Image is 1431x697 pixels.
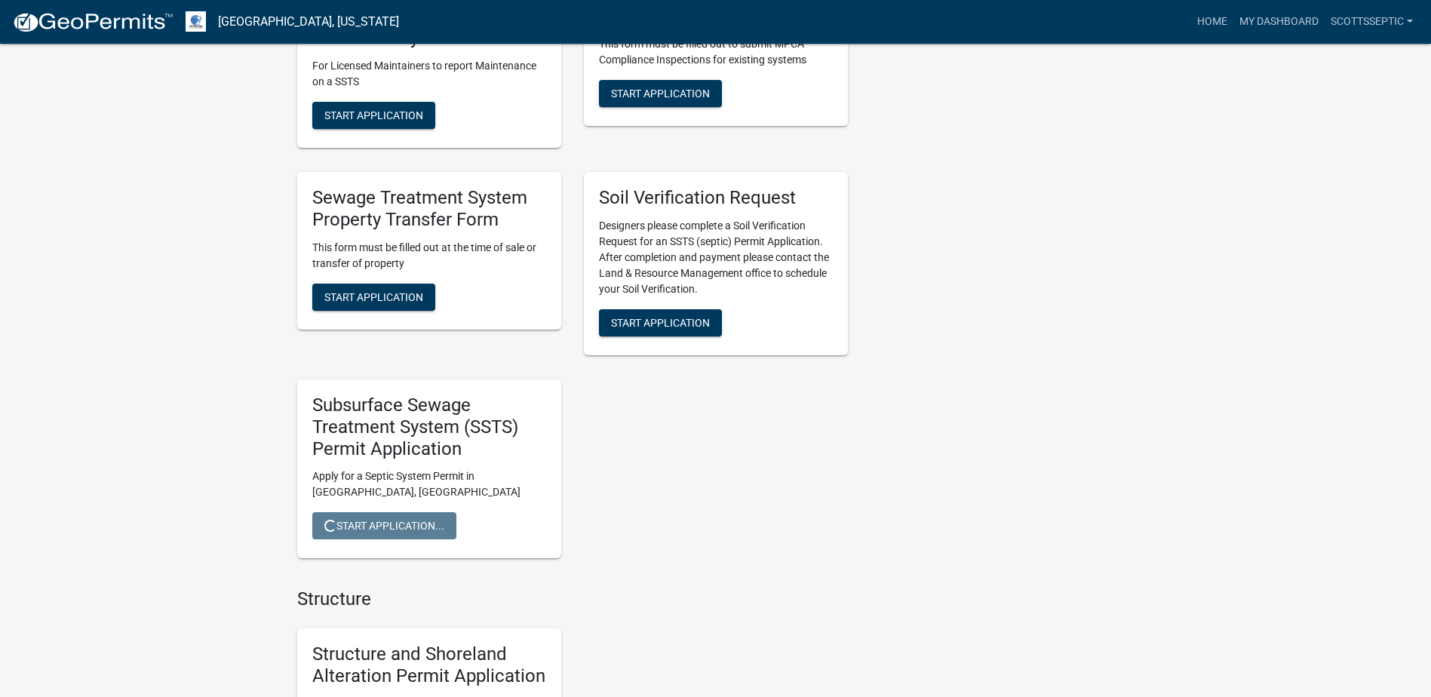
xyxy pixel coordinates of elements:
[611,88,710,100] span: Start Application
[1325,8,1419,36] a: scottsseptic
[599,36,833,68] p: This form must be filled out to submit MPCA Compliance Inspections for existing systems
[1233,8,1325,36] a: My Dashboard
[312,102,435,129] button: Start Application
[324,290,423,302] span: Start Application
[312,643,546,687] h5: Structure and Shoreland Alteration Permit Application
[312,240,546,272] p: This form must be filled out at the time of sale or transfer of property
[324,520,444,532] span: Start Application...
[186,11,206,32] img: Otter Tail County, Minnesota
[312,512,456,539] button: Start Application...
[297,588,848,610] h4: Structure
[218,9,399,35] a: [GEOGRAPHIC_DATA], [US_STATE]
[312,58,546,90] p: For Licensed Maintainers to report Maintenance on a SSTS
[599,309,722,336] button: Start Application
[599,218,833,297] p: Designers please complete a Soil Verification Request for an SSTS (septic) Permit Application. Af...
[324,109,423,121] span: Start Application
[599,80,722,107] button: Start Application
[1191,8,1233,36] a: Home
[599,187,833,209] h5: Soil Verification Request
[611,317,710,329] span: Start Application
[312,395,546,459] h5: Subsurface Sewage Treatment System (SSTS) Permit Application
[312,468,546,500] p: Apply for a Septic System Permit in [GEOGRAPHIC_DATA], [GEOGRAPHIC_DATA]
[312,187,546,231] h5: Sewage Treatment System Property Transfer Form
[312,284,435,311] button: Start Application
